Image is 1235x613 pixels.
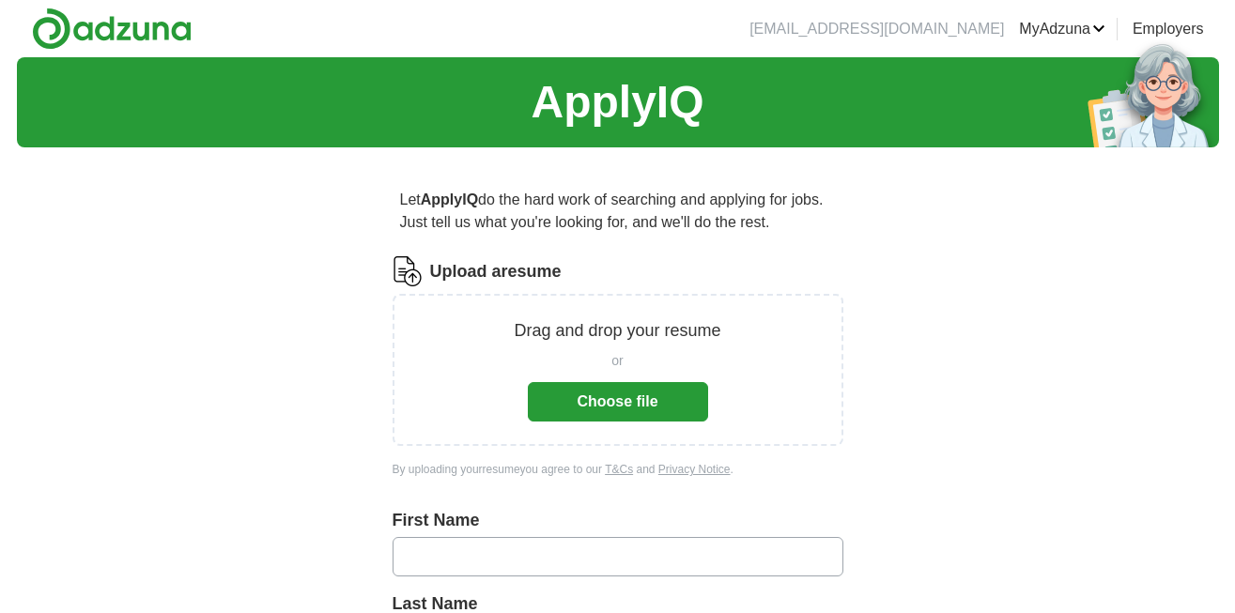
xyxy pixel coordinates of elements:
[393,181,843,241] p: Let do the hard work of searching and applying for jobs. Just tell us what you're looking for, an...
[421,192,478,207] strong: ApplyIQ
[393,461,843,478] div: By uploading your resume you agree to our and .
[1019,18,1105,40] a: MyAdzuna
[393,508,843,533] label: First Name
[32,8,192,50] img: Adzuna logo
[749,18,1004,40] li: [EMAIL_ADDRESS][DOMAIN_NAME]
[514,318,720,344] p: Drag and drop your resume
[430,259,562,284] label: Upload a resume
[605,463,633,476] a: T&Cs
[393,256,423,286] img: CV Icon
[1133,18,1204,40] a: Employers
[658,463,731,476] a: Privacy Notice
[528,382,708,421] button: Choose file
[531,69,703,136] h1: ApplyIQ
[611,351,623,371] span: or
